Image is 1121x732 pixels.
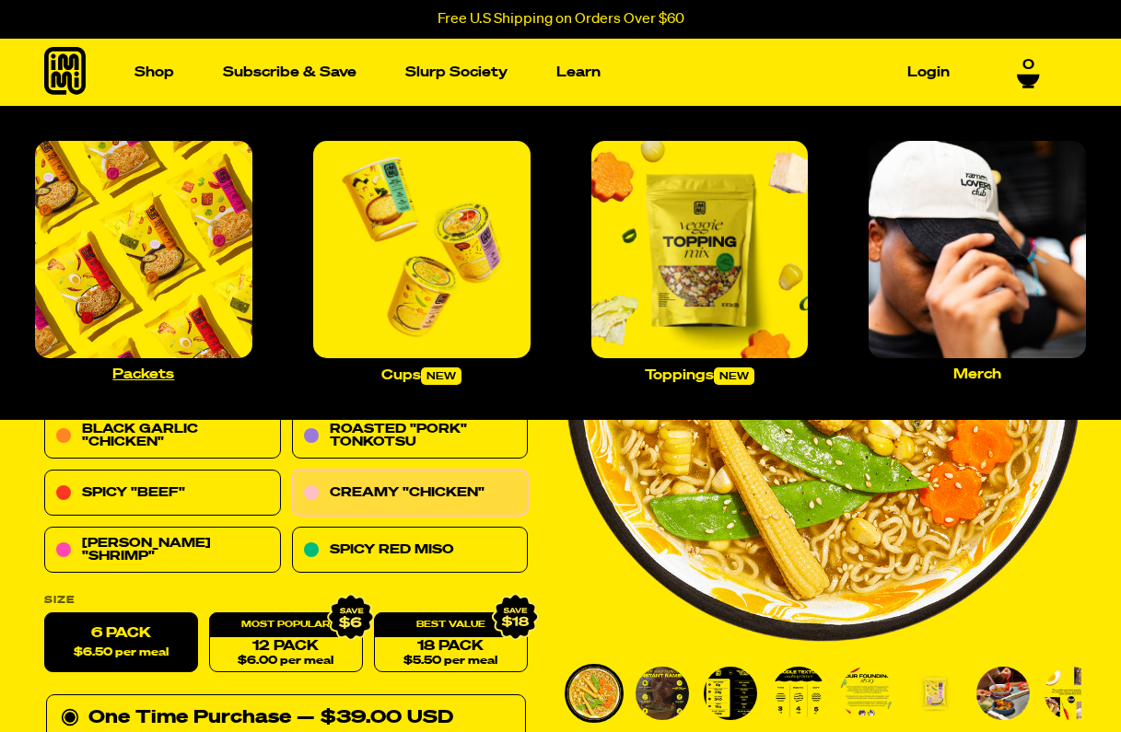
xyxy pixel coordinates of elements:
[976,667,1030,720] img: Creamy "Chicken" Ramen
[238,656,333,668] span: $6.00 per meal
[584,134,816,392] a: Toppingsnew
[900,58,957,87] a: Login
[636,667,689,720] img: Creamy "Chicken" Ramen
[9,647,194,723] iframe: To enrich screen reader interactions, please activate Accessibility in Grammarly extension settings
[44,596,528,606] label: Size
[1017,57,1040,88] a: 0
[28,134,260,389] a: Packets
[869,141,1086,358] img: Merch_large.jpg
[44,413,281,459] a: Black Garlic "Chicken"
[374,613,528,673] a: 18 Pack$5.50 per meal
[701,664,760,723] li: Go to slide 3
[403,656,497,668] span: $5.50 per meal
[1045,667,1098,720] img: Creamy "Chicken" Ramen
[837,664,896,723] li: Go to slide 5
[704,667,757,720] img: Creamy "Chicken" Ramen
[44,613,198,673] label: 6 Pack
[306,134,538,392] a: Cupsnew
[292,471,529,517] a: Creamy "Chicken"
[567,667,621,720] img: Creamy "Chicken" Ramen
[209,613,363,673] a: 12 Pack$6.00 per meal
[769,664,828,723] li: Go to slide 4
[112,367,174,381] p: Packets
[421,367,461,385] span: new
[35,141,252,358] img: Packets_large.jpg
[908,667,962,720] img: Creamy "Chicken" Ramen
[953,367,1001,381] p: Merch
[905,664,964,723] li: Go to slide 6
[840,667,893,720] img: Creamy "Chicken" Ramen
[591,141,809,358] img: Toppings_large.jpg
[292,528,529,574] a: Spicy Red Miso
[44,528,281,574] a: [PERSON_NAME] "Shrimp"
[44,471,281,517] a: Spicy "Beef"
[313,141,531,358] img: Cups_large.jpg
[974,664,1033,723] li: Go to slide 7
[381,367,461,385] p: Cups
[292,413,529,459] a: Roasted "Pork" Tonkotsu
[127,58,181,87] a: Shop
[216,58,364,87] a: Subscribe & Save
[645,367,754,385] p: Toppings
[633,664,692,723] li: Go to slide 2
[714,367,754,385] span: new
[565,664,624,723] li: Go to slide 1
[772,667,825,720] img: Creamy "Chicken" Ramen
[861,134,1093,389] a: Merch
[565,664,1081,723] div: PDP main carousel thumbnails
[1022,57,1034,74] span: 0
[127,39,957,106] nav: Main navigation
[398,58,515,87] a: Slurp Society
[438,11,684,28] p: Free U.S Shipping on Orders Over $60
[549,58,608,87] a: Learn
[1042,664,1101,723] li: Go to slide 8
